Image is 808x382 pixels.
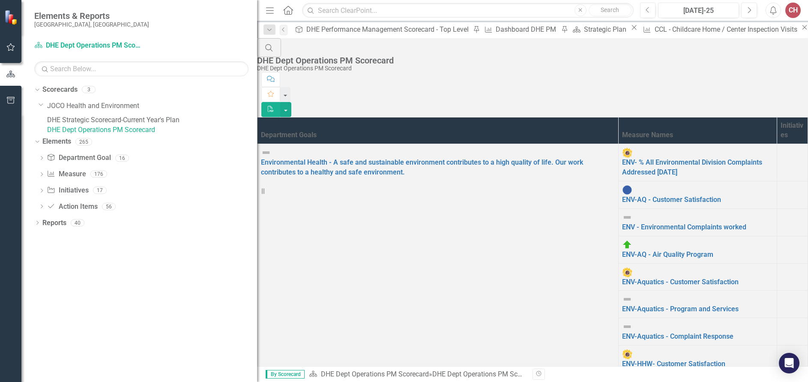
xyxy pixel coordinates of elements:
[102,203,116,210] div: 56
[622,130,773,140] div: Measure Names
[658,3,739,18] button: [DATE]-25
[619,181,777,209] td: Double-Click to Edit Right Click for Context Menu
[47,125,257,135] a: DHE Dept Operations PM Scorecard
[779,353,799,373] div: Open Intercom Messenger
[622,147,632,158] img: Exceeded
[261,158,583,176] a: Environmental Health - A safe and sustainable environment contributes to a high quality of life. ...
[34,41,141,51] a: DHE Dept Operations PM Scorecard
[781,121,804,141] div: Initiatives
[34,11,149,21] span: Elements & Reports
[302,3,633,18] input: Search ClearPoint...
[47,202,97,212] a: Action Items
[619,263,777,291] td: Double-Click to Edit Right Click for Context Menu
[34,61,248,76] input: Search Below...
[622,294,632,304] img: Not Defined
[266,370,305,379] span: By Scorecard
[622,196,721,204] a: ENV-AQ - Customer Satisfaction
[42,218,66,228] a: Reports
[75,138,92,145] div: 265
[570,24,629,35] a: Strategic Plan
[90,171,107,178] div: 176
[655,24,799,35] div: CCL - Childcare Home / Center Inspection Visits
[47,101,257,111] a: JOCO Health and Environment
[309,370,526,379] div: »
[622,158,762,176] a: ENV- % All Environmental Division Complaints Addressed [DATE]
[619,144,777,181] td: Double-Click to Edit Right Click for Context Menu
[115,154,129,162] div: 16
[42,85,78,95] a: Scorecards
[622,185,632,195] img: No Information
[619,291,777,318] td: Double-Click to Edit Right Click for Context Menu
[619,236,777,263] td: Double-Click to Edit Right Click for Context Menu
[482,24,559,35] a: Dashboard DHE PM
[432,370,540,378] div: DHE Dept Operations PM Scorecard
[496,24,559,35] div: Dashboard DHE PM
[661,6,736,16] div: [DATE]-25
[47,169,86,179] a: Measure
[93,187,107,194] div: 17
[622,332,733,340] a: ENV-Aquatics - Complaint Response
[619,346,777,373] td: Double-Click to Edit Right Click for Context Menu
[622,305,739,313] a: ENV-Aquatics - Program and Services
[71,219,84,226] div: 40
[622,278,739,286] a: ENV-Aquatics - Customer Satisfaction
[622,267,632,277] img: Exceeded
[589,4,631,16] button: Search
[306,24,471,35] div: DHE Performance Management Scorecard - Top Level
[601,6,619,13] span: Search
[619,318,777,346] td: Double-Click to Edit Right Click for Context Menu
[34,21,149,28] small: [GEOGRAPHIC_DATA], [GEOGRAPHIC_DATA]
[257,56,804,65] div: DHE Dept Operations PM Scorecard
[622,223,746,231] a: ENV - Environmental Complaints worked
[82,86,96,93] div: 3
[622,212,632,223] img: Not Defined
[640,24,799,35] a: CCL - Childcare Home / Center Inspection Visits
[321,370,429,378] a: DHE Dept Operations PM Scorecard
[622,360,725,368] a: ENV-HHW- Customer Satisfaction
[257,65,804,72] div: DHE Dept Operations PM Scorecard
[261,130,615,140] div: Department Goals
[292,24,471,35] a: DHE Performance Management Scorecard - Top Level
[622,250,713,259] a: ENV-AQ - Air Quality Program
[47,115,257,125] a: DHE Strategic Scorecard-Current Year's Plan
[261,147,271,158] img: Not Defined
[622,322,632,332] img: Not Defined
[42,137,71,147] a: Elements
[584,24,629,35] div: Strategic Plan
[4,10,19,25] img: ClearPoint Strategy
[47,186,88,196] a: Initiatives
[619,208,777,236] td: Double-Click to Edit Right Click for Context Menu
[622,349,632,359] img: Exceeded
[47,153,111,163] a: Department Goal
[622,240,632,250] img: On Target
[785,3,801,18] button: CH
